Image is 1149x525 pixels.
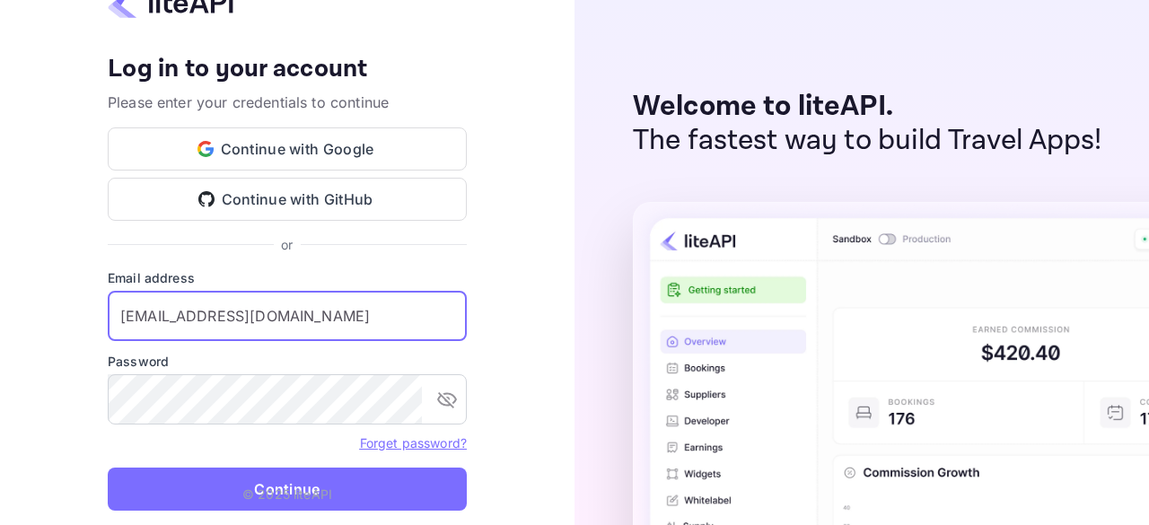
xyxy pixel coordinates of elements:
[108,92,467,113] p: Please enter your credentials to continue
[633,90,1102,124] p: Welcome to liteAPI.
[433,305,454,327] keeper-lock: Open Keeper Popup
[633,124,1102,158] p: The fastest way to build Travel Apps!
[108,178,467,221] button: Continue with GitHub
[108,54,467,85] h4: Log in to your account
[360,435,467,451] a: Forget password?
[360,433,467,451] a: Forget password?
[108,127,467,171] button: Continue with Google
[108,268,467,287] label: Email address
[108,468,467,511] button: Continue
[108,352,467,371] label: Password
[429,381,465,417] button: toggle password visibility
[242,485,332,503] p: © 2025 liteAPI
[108,291,467,341] input: Enter your email address
[281,235,293,254] p: or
